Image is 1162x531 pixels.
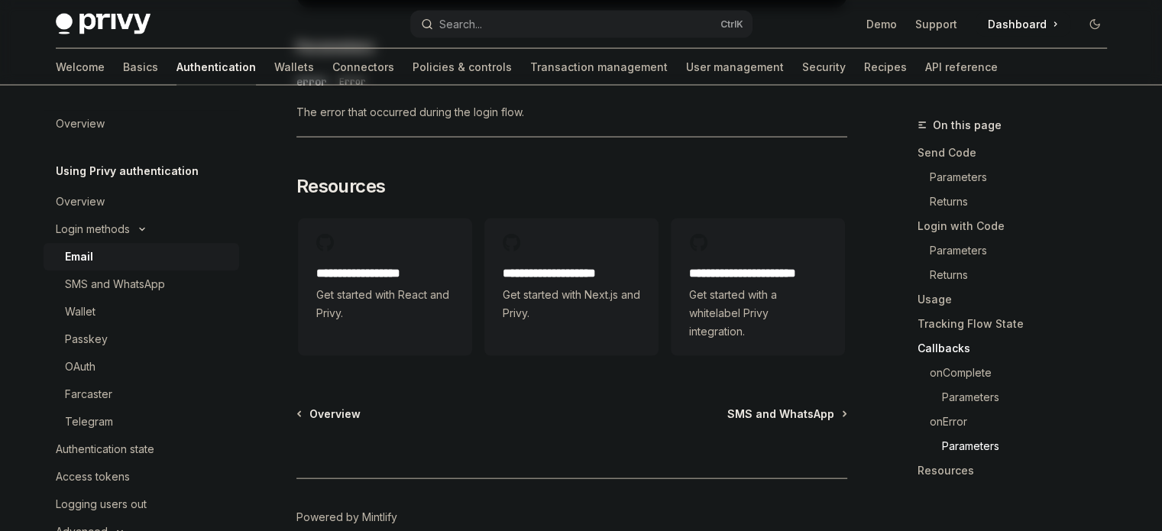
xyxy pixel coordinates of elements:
a: Overview [44,110,239,138]
a: Telegram [44,408,239,435]
span: Get started with Next.js and Privy. [503,286,640,322]
a: Overview [298,406,361,422]
a: Authentication state [44,435,239,463]
a: SMS and WhatsApp [44,270,239,298]
div: OAuth [65,358,95,376]
span: Get started with React and Privy. [316,286,454,322]
span: The error that occurred during the login flow. [296,103,847,121]
a: Wallets [274,49,314,86]
div: SMS and WhatsApp [65,275,165,293]
a: Login with Code [918,214,1119,238]
a: Welcome [56,49,105,86]
div: Access tokens [56,468,130,486]
a: Authentication [176,49,256,86]
a: Parameters [918,434,1119,458]
a: onError [918,410,1119,434]
span: Ctrl K [720,18,743,31]
a: Email [44,243,239,270]
span: Resources [296,174,386,199]
a: Parameters [918,165,1119,189]
h5: Using Privy authentication [56,162,199,180]
a: Access tokens [44,463,239,491]
a: Wallet [44,298,239,325]
div: Login methods [56,220,130,238]
a: User management [686,49,784,86]
a: Tracking Flow State [918,312,1119,336]
a: Overview [44,188,239,215]
a: API reference [925,49,998,86]
a: Recipes [864,49,907,86]
a: OAuth [44,353,239,380]
a: Connectors [332,49,394,86]
a: Callbacks [918,336,1119,361]
a: Powered by Mintlify [296,510,397,525]
a: Resources [918,458,1119,483]
a: onComplete [918,361,1119,385]
div: Overview [56,193,105,211]
span: On this page [933,116,1002,134]
button: Open search [410,11,753,38]
div: Farcaster [65,385,112,403]
a: Parameters [918,238,1119,263]
span: Overview [309,406,361,422]
div: Overview [56,115,105,133]
div: Authentication state [56,440,154,458]
div: Wallet [65,303,95,321]
a: Farcaster [44,380,239,408]
div: Telegram [65,413,113,431]
a: SMS and WhatsApp [727,406,846,422]
button: Toggle Login methods section [44,215,239,243]
div: Search... [439,15,482,34]
span: SMS and WhatsApp [727,406,834,422]
img: dark logo [56,14,151,35]
a: Transaction management [530,49,668,86]
div: Email [65,248,93,266]
a: Returns [918,263,1119,287]
a: Send Code [918,141,1119,165]
a: Policies & controls [413,49,512,86]
a: Returns [918,189,1119,214]
span: Dashboard [988,17,1047,32]
a: Parameters [918,385,1119,410]
a: Logging users out [44,491,239,518]
div: Passkey [65,330,108,348]
div: Logging users out [56,495,147,513]
button: Toggle dark mode [1083,12,1107,37]
span: Get started with a whitelabel Privy integration. [689,286,827,341]
a: Support [915,17,957,32]
a: Basics [123,49,158,86]
a: Usage [918,287,1119,312]
a: Dashboard [976,12,1070,37]
a: Demo [866,17,897,32]
a: Security [802,49,846,86]
a: Passkey [44,325,239,353]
